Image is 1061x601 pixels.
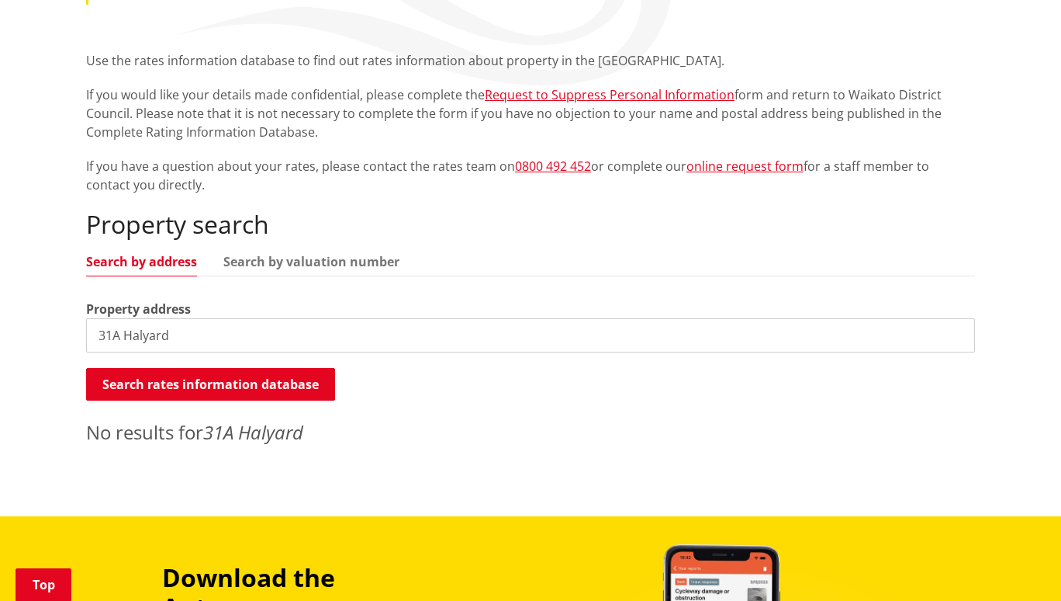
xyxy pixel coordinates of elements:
[223,255,399,268] a: Search by valuation number
[86,368,335,401] button: Search rates information database
[86,300,191,318] label: Property address
[16,568,71,601] a: Top
[86,419,975,446] p: No results for
[515,158,591,175] a: 0800 492 452
[686,158,804,175] a: online request form
[203,419,303,445] em: 31A Halyard
[86,51,975,70] p: Use the rates information database to find out rates information about property in the [GEOGRAPHI...
[86,318,975,353] input: e.g. Duke Street NGARUAWAHIA
[86,255,197,268] a: Search by address
[86,85,975,141] p: If you would like your details made confidential, please complete the form and return to Waikato ...
[86,210,975,239] h2: Property search
[990,536,1045,592] iframe: Messenger Launcher
[485,86,734,103] a: Request to Suppress Personal Information
[86,157,975,194] p: If you have a question about your rates, please contact the rates team on or complete our for a s...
